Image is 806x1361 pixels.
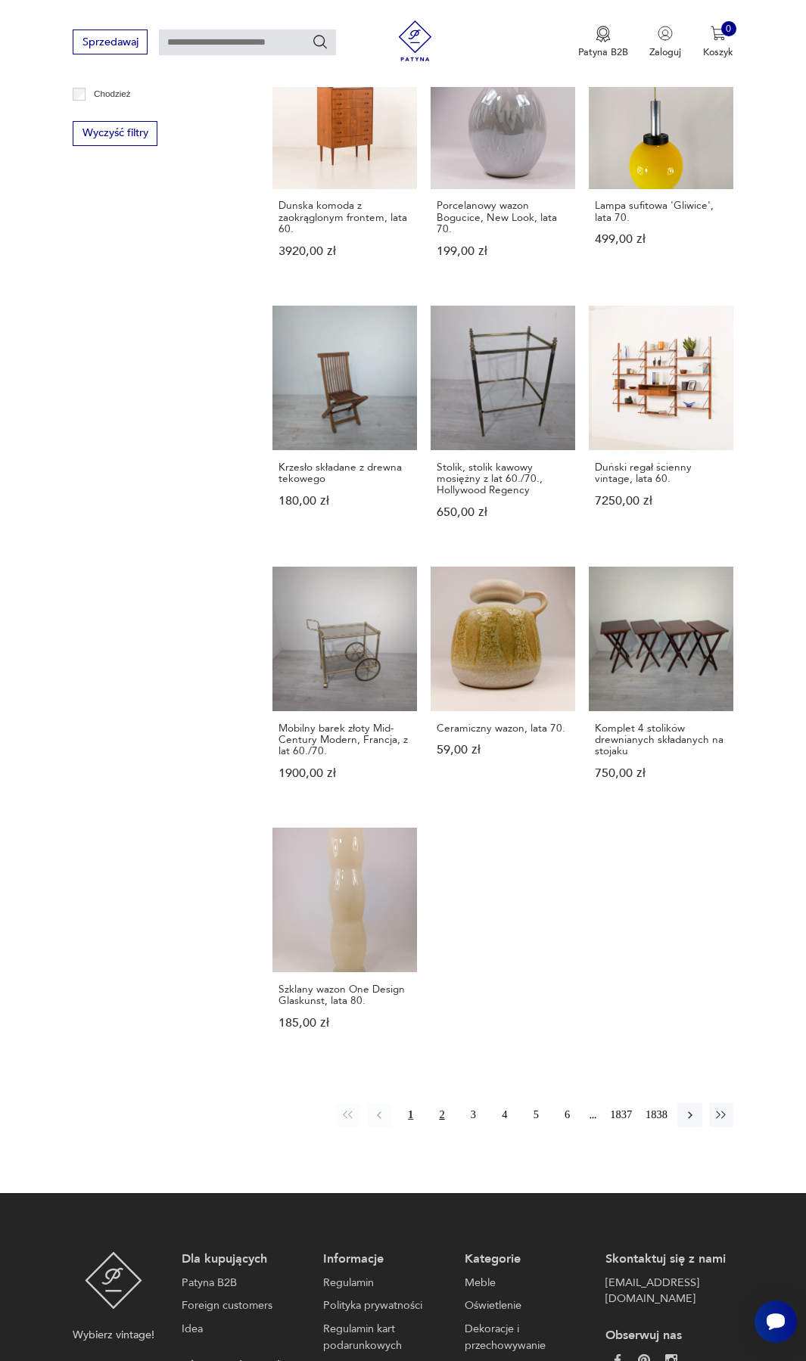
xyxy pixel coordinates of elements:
p: 1900,00 zł [279,768,411,779]
p: 59,00 zł [437,744,569,756]
iframe: Smartsupp widget button [755,1300,797,1343]
img: Ikona koszyka [711,26,726,41]
a: Ikona medaluPatyna B2B [578,26,628,59]
button: 4 [493,1103,517,1127]
h3: Krzesło składane z drewna tekowego [279,461,411,485]
button: 0Koszyk [703,26,733,59]
img: Patyna - sklep z meblami i dekoracjami vintage [85,1251,143,1310]
h3: Duński regał ścienny vintage, lata 60. [595,461,727,485]
button: 2 [430,1103,454,1127]
p: Wybierz vintage! [73,1327,154,1344]
a: Dunska komoda z zaokrąglonym frontem, lata 60.Dunska komoda z zaokrąglonym frontem, lata 60.3920,... [272,45,417,284]
a: Mobilny barek złoty Mid-Century Modern, Francja, z lat 60./70.Mobilny barek złoty Mid-Century Mod... [272,567,417,806]
a: Ceramiczny wazon, lata 70.Ceramiczny wazon, lata 70.59,00 zł [431,567,575,806]
a: Lampa sufitowa 'Gliwice', lata 70.Lampa sufitowa 'Gliwice', lata 70.499,00 zł [589,45,733,284]
a: Idea [182,1321,303,1338]
p: Patyna B2B [578,45,628,59]
h3: Porcelanowy wazon Bogucice, New Look, lata 70. [437,200,569,235]
p: Chodzież [94,86,131,101]
a: Foreign customers [182,1297,303,1314]
h3: Stolik, stolik kawowy mosiężny z lat 60./70., Hollywood Regency [437,461,569,496]
p: Dla kupujących [182,1251,303,1268]
a: Szklany wazon One Design Glaskunst, lata 80.Szklany wazon One Design Glaskunst, lata 80.185,00 zł [272,828,417,1055]
h3: Lampa sufitowa 'Gliwice', lata 70. [595,200,727,223]
button: 5 [524,1103,548,1127]
button: Zaloguj [649,26,681,59]
p: Informacje [323,1251,444,1268]
p: Koszyk [703,45,733,59]
p: 185,00 zł [279,1018,411,1029]
img: Ikonka użytkownika [658,26,673,41]
h3: Komplet 4 stolików drewnianych składanych na stojaku [595,722,727,757]
a: Polityka prywatności [323,1297,444,1314]
a: Regulamin [323,1275,444,1291]
p: 7250,00 zł [595,496,727,507]
img: Patyna - sklep z meblami i dekoracjami vintage [390,20,440,61]
h3: Mobilny barek złoty Mid-Century Modern, Francja, z lat 60./70. [279,722,411,757]
p: 650,00 zł [437,507,569,518]
a: Patyna B2B [182,1275,303,1291]
button: 6 [555,1103,579,1127]
a: Porcelanowy wazon Bogucice, New Look, lata 70.Porcelanowy wazon Bogucice, New Look, lata 70.199,0... [431,45,575,284]
a: Krzesło składane z drewna tekowegoKrzesło składane z drewna tekowego180,00 zł [272,306,417,545]
h3: Ceramiczny wazon, lata 70. [437,722,569,734]
p: Kategorie [465,1251,586,1268]
a: Sprzedawaj [73,39,148,48]
p: 499,00 zł [595,234,727,245]
button: 1838 [643,1103,671,1127]
a: Regulamin kart podarunkowych [323,1321,444,1353]
a: Dekoracje i przechowywanie [465,1321,586,1353]
p: Obserwuj nas [605,1328,727,1344]
img: Ikona medalu [596,26,611,42]
a: Oświetlenie [465,1297,586,1314]
p: 3920,00 zł [279,246,411,257]
button: Szukaj [312,33,328,50]
button: Wyczyść filtry [73,121,157,146]
a: Stolik, stolik kawowy mosiężny z lat 60./70., Hollywood RegencyStolik, stolik kawowy mosiężny z l... [431,306,575,545]
div: 0 [721,21,736,36]
p: Ćmielów [94,106,128,121]
p: Skontaktuj się z nami [605,1251,727,1268]
p: 199,00 zł [437,246,569,257]
p: Zaloguj [649,45,681,59]
a: Meble [465,1275,586,1291]
button: Sprzedawaj [73,30,148,54]
a: Duński regał ścienny vintage, lata 60.Duński regał ścienny vintage, lata 60.7250,00 zł [589,306,733,545]
h3: Szklany wazon One Design Glaskunst, lata 80. [279,983,411,1007]
a: Komplet 4 stolików drewnianych składanych na stojakuKomplet 4 stolików drewnianych składanych na ... [589,567,733,806]
p: 180,00 zł [279,496,411,507]
h3: Dunska komoda z zaokrąglonym frontem, lata 60. [279,200,411,235]
button: 3 [461,1103,485,1127]
a: [EMAIL_ADDRESS][DOMAIN_NAME] [605,1275,727,1307]
button: 1 [398,1103,422,1127]
p: 750,00 zł [595,768,727,779]
button: 1837 [607,1103,636,1127]
button: Patyna B2B [578,26,628,59]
